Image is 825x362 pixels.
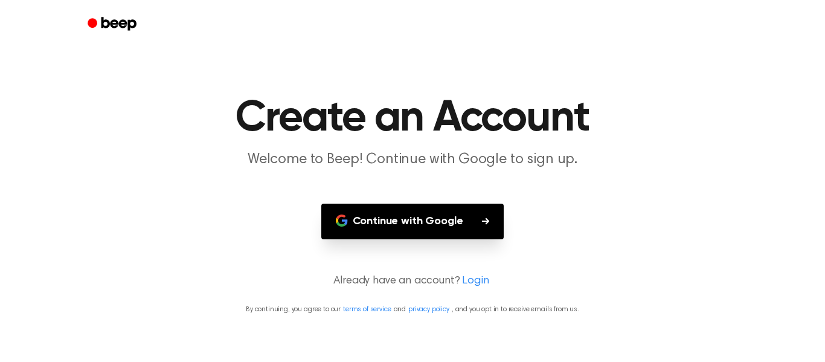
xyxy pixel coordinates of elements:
[343,306,391,313] a: terms of service
[14,273,811,289] p: Already have an account?
[14,304,811,315] p: By continuing, you agree to our and , and you opt in to receive emails from us.
[181,150,644,170] p: Welcome to Beep! Continue with Google to sign up.
[103,97,722,140] h1: Create an Account
[462,273,489,289] a: Login
[79,13,147,36] a: Beep
[321,204,504,239] button: Continue with Google
[408,306,449,313] a: privacy policy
